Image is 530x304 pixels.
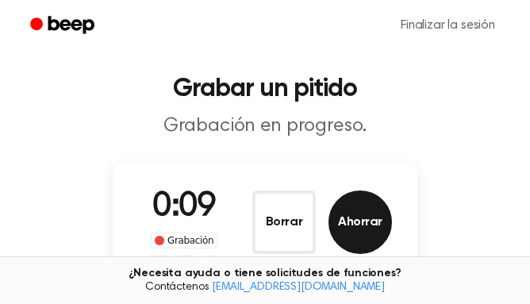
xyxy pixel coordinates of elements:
font: Borrar [266,216,302,229]
font: 0:09 [152,190,216,224]
font: Grabación [167,235,213,246]
font: Finalizar la sesión [401,19,495,32]
font: Grabar un pitido [173,76,358,102]
a: [EMAIL_ADDRESS][DOMAIN_NAME] [212,282,385,293]
a: Finalizar la sesión [385,6,511,44]
a: Bip [19,10,109,41]
font: ¿Necesita ayuda o tiene solicitudes de funciones? [129,267,401,279]
font: Contáctenos [145,282,209,293]
font: Ahorrar [338,216,382,229]
font: Grabación en progreso. [163,117,367,136]
button: Eliminar grabación de audio [252,190,316,254]
button: Guardar grabación de audio [328,190,392,254]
